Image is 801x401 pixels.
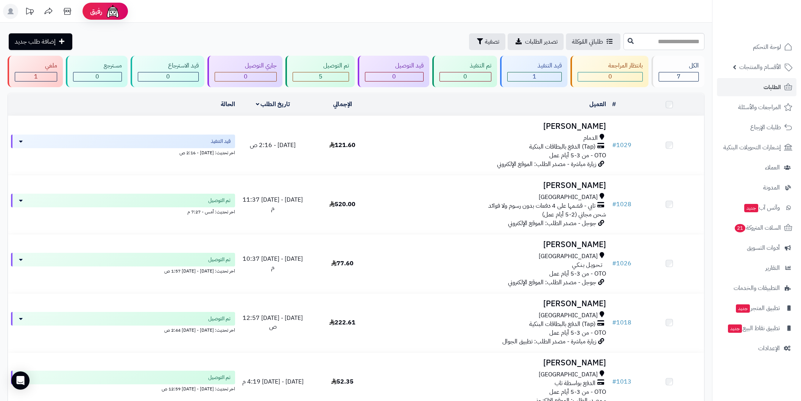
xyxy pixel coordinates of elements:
span: # [612,318,616,327]
div: 1 [15,72,57,81]
span: طلباتي المُوكلة [572,37,603,46]
span: 0 [463,72,467,81]
span: الأقسام والمنتجات [739,62,781,72]
a: تطبيق نقاط البيعجديد [717,319,796,337]
a: جاري التوصيل 0 [206,56,284,87]
span: طلبات الإرجاع [750,122,781,133]
span: إضافة طلب جديد [15,37,56,46]
span: [GEOGRAPHIC_DATA] [539,311,598,320]
a: بانتظار المراجعة 0 [569,56,650,87]
span: تم التوصيل [208,374,231,381]
span: # [612,141,616,150]
a: الطلبات [717,78,796,96]
span: OTO - من 3-5 أيام عمل [549,328,606,337]
span: المدونة [763,182,780,193]
span: شحن مجاني (2-5 أيام عمل) [542,210,606,219]
a: التطبيقات والخدمات [717,279,796,297]
span: جوجل - مصدر الطلب: الموقع الإلكتروني [508,278,596,287]
h3: [PERSON_NAME] [380,122,606,131]
div: بانتظار المراجعة [578,61,642,70]
span: السلات المتروكة [734,222,781,233]
div: Open Intercom Messenger [11,371,30,390]
span: [GEOGRAPHIC_DATA] [539,370,598,379]
a: قيد الاسترجاع 0 [129,56,206,87]
div: 0 [138,72,198,81]
div: اخر تحديث: أمس - 7:27 م [11,207,235,215]
span: تصدير الطلبات [525,37,558,46]
img: ai-face.png [105,4,120,19]
div: الكل [659,61,699,70]
span: تم التوصيل [208,315,231,323]
span: الدمام [583,134,598,143]
div: 0 [365,72,423,81]
a: تم التنفيذ 0 [431,56,499,87]
span: [DATE] - [DATE] 4:19 م [242,377,304,386]
a: تاريخ الطلب [256,100,290,109]
span: [DATE] - [DATE] 12:57 ص [243,313,303,331]
span: تـحـويـل بـنـكـي [572,261,602,269]
a: مسترجع 0 [64,56,129,87]
span: [GEOGRAPHIC_DATA] [539,193,598,202]
span: 121.60 [329,141,355,150]
div: اخر تحديث: [DATE] - 2:16 ص [11,148,235,156]
div: اخر تحديث: [DATE] - [DATE] 1:57 ص [11,266,235,274]
a: الإجمالي [333,100,352,109]
a: الإعدادات [717,339,796,357]
a: العملاء [717,158,796,177]
button: تصفية [469,33,505,50]
a: تحديثات المنصة [20,4,39,21]
span: 5 [319,72,323,81]
a: وآتس آبجديد [717,199,796,217]
span: تم التوصيل [208,197,231,204]
a: تم التوصيل 5 [284,56,356,87]
span: 520.00 [329,200,355,209]
span: OTO - من 3-5 أيام عمل [549,269,606,278]
a: لوحة التحكم [717,38,796,56]
a: أدوات التسويق [717,239,796,257]
span: 52.35 [331,377,354,386]
a: الحالة [221,100,235,109]
a: إضافة طلب جديد [9,33,72,50]
span: تم التوصيل [208,256,231,263]
a: قيد التوصيل 0 [356,56,431,87]
span: 0 [244,72,248,81]
a: التقارير [717,259,796,277]
a: #1018 [612,318,631,327]
span: تصفية [485,37,499,46]
span: تطبيق المتجر [735,303,780,313]
div: جاري التوصيل [215,61,277,70]
span: 1 [34,72,38,81]
span: [DATE] - [DATE] 10:37 م [243,254,303,272]
a: العميل [589,100,606,109]
div: مسترجع [73,61,122,70]
span: المراجعات والأسئلة [738,102,781,113]
a: #1013 [612,377,631,386]
span: زيارة مباشرة - مصدر الطلب: الموقع الإلكتروني [497,160,596,169]
span: 21 [734,224,746,233]
span: التطبيقات والخدمات [734,283,780,293]
h3: [PERSON_NAME] [380,299,606,308]
a: #1029 [612,141,631,150]
img: logo-2.png [750,12,794,28]
a: طلباتي المُوكلة [566,33,620,50]
span: العملاء [765,162,780,173]
a: الكل7 [650,56,706,87]
a: المدونة [717,179,796,197]
a: طلبات الإرجاع [717,118,796,136]
div: اخر تحديث: [DATE] - [DATE] 2:44 ص [11,326,235,334]
div: قيد التوصيل [365,61,424,70]
div: تم التوصيل [293,61,349,70]
a: المراجعات والأسئلة [717,98,796,116]
span: 1 [533,72,536,81]
h3: [PERSON_NAME] [380,359,606,367]
span: [DATE] - [DATE] 11:37 م [243,195,303,213]
a: #1026 [612,259,631,268]
div: تم التنفيذ [439,61,491,70]
a: #1028 [612,200,631,209]
span: وآتس آب [743,202,780,213]
span: لوحة التحكم [753,42,781,52]
div: قيد الاسترجاع [138,61,199,70]
div: 0 [73,72,121,81]
div: 0 [215,72,276,81]
span: OTO - من 3-5 أيام عمل [549,387,606,396]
